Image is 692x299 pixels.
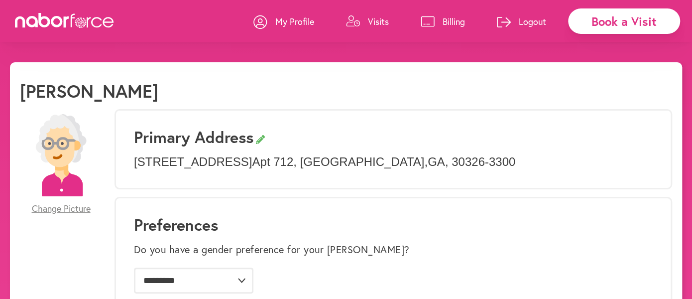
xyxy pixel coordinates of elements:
h3: Primary Address [134,128,653,147]
a: My Profile [253,6,314,36]
a: Logout [497,6,546,36]
h1: [PERSON_NAME] [20,80,158,102]
p: [STREET_ADDRESS] Apt 712 , [GEOGRAPHIC_DATA] , GA , 30326-3300 [134,155,653,169]
a: Billing [421,6,465,36]
a: Visits [346,6,389,36]
p: Logout [519,15,546,27]
div: Book a Visit [568,8,680,34]
p: Billing [443,15,465,27]
span: Change Picture [32,203,91,214]
p: Visits [368,15,389,27]
img: efc20bcf08b0dac87679abea64c1faab.png [20,114,102,196]
label: Do you have a gender preference for your [PERSON_NAME]? [134,244,410,256]
h1: Preferences [134,215,653,234]
p: My Profile [275,15,314,27]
